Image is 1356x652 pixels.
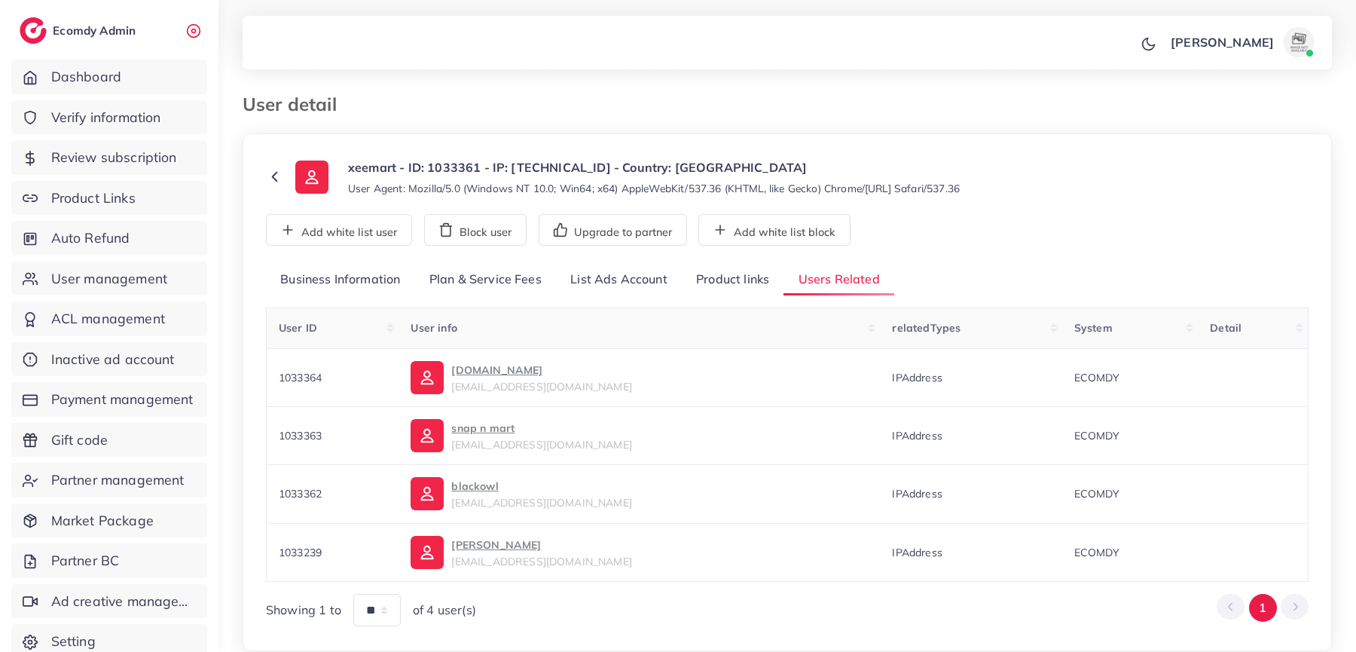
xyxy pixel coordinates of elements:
[279,321,317,335] span: User ID
[51,551,120,571] span: Partner BC
[1249,594,1277,622] button: Go to page 1
[411,419,444,452] img: ic-user-info.36bf1079.svg
[451,477,631,495] p: blackowl
[411,477,444,510] img: ic-user-info.36bf1079.svg
[11,60,207,94] a: Dashboard
[451,380,631,393] span: [EMAIL_ADDRESS][DOMAIN_NAME]
[51,430,108,450] span: Gift code
[51,148,177,167] span: Review subscription
[415,264,556,296] a: Plan & Service Fees
[411,321,457,335] span: User info
[11,262,207,296] a: User management
[266,601,341,619] span: Showing 1 to
[11,584,207,619] a: Ad creative management
[411,536,444,569] img: ic-user-info.36bf1079.svg
[53,23,139,38] h2: Ecomdy Admin
[243,93,349,115] h3: User detail
[51,350,175,369] span: Inactive ad account
[1074,429,1119,442] span: ECOMDY
[1074,371,1119,384] span: ECOMDY
[413,601,476,619] span: of 4 user(s)
[51,592,196,611] span: Ad creative management
[51,108,161,127] span: Verify information
[698,214,851,246] button: Add white list block
[411,536,868,569] a: [PERSON_NAME][EMAIL_ADDRESS][DOMAIN_NAME]
[1162,27,1320,57] a: [PERSON_NAME]avatar
[892,487,942,500] span: IPAddress
[279,429,322,442] span: 1033363
[20,17,47,44] img: logo
[51,228,130,248] span: Auto Refund
[11,382,207,417] a: Payment management
[1074,321,1113,335] span: System
[11,221,207,256] a: Auto Refund
[20,17,139,44] a: logoEcomdy Admin
[892,371,942,384] span: IPAddress
[451,555,631,568] span: [EMAIL_ADDRESS][DOMAIN_NAME]
[1284,27,1314,57] img: avatar
[11,504,207,538] a: Market Package
[51,511,154,531] span: Market Package
[11,302,207,336] a: ACL management
[892,321,960,335] span: relatedTypes
[556,264,682,296] a: List Ads Account
[11,423,207,458] a: Gift code
[411,477,868,510] a: blackowl[EMAIL_ADDRESS][DOMAIN_NAME]
[451,361,631,379] p: [DOMAIN_NAME]
[266,264,415,296] a: Business Information
[1217,594,1309,622] ul: Pagination
[11,181,207,216] a: Product Links
[1074,487,1119,500] span: ECOMDY
[11,463,207,497] a: Partner management
[51,632,96,651] span: Setting
[451,536,631,554] p: [PERSON_NAME]
[1074,546,1119,559] span: ECOMDY
[451,496,631,510] span: [EMAIL_ADDRESS][DOMAIN_NAME]
[11,543,207,578] a: Partner BC
[411,419,868,452] a: snap n mart[EMAIL_ADDRESS][DOMAIN_NAME]
[539,214,687,246] button: Upgrade to partner
[51,269,167,289] span: User management
[295,161,328,194] img: ic-user-info.36bf1079.svg
[424,214,527,246] button: Block user
[11,140,207,175] a: Review subscription
[411,361,444,394] img: ic-user-info.36bf1079.svg
[279,371,322,384] span: 1033364
[279,487,322,500] span: 1033362
[279,546,322,559] span: 1033239
[892,546,942,559] span: IPAddress
[682,264,783,296] a: Product links
[348,158,960,176] p: xeemart - ID: 1033361 - IP: [TECHNICAL_ID] - Country: [GEOGRAPHIC_DATA]
[266,214,412,246] button: Add white list user
[51,470,185,490] span: Partner management
[783,264,893,296] a: Users Related
[51,188,136,208] span: Product Links
[51,390,194,409] span: Payment management
[11,342,207,377] a: Inactive ad account
[411,361,868,394] a: [DOMAIN_NAME][EMAIL_ADDRESS][DOMAIN_NAME]
[11,100,207,135] a: Verify information
[51,67,121,87] span: Dashboard
[348,181,960,196] small: User Agent: Mozilla/5.0 (Windows NT 10.0; Win64; x64) AppleWebKit/537.36 (KHTML, like Gecko) Chro...
[451,419,631,437] p: snap n mart
[451,438,631,452] span: [EMAIL_ADDRESS][DOMAIN_NAME]
[51,309,165,329] span: ACL management
[892,429,942,442] span: IPAddress
[1210,321,1241,335] span: Detail
[1171,33,1274,51] p: [PERSON_NAME]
